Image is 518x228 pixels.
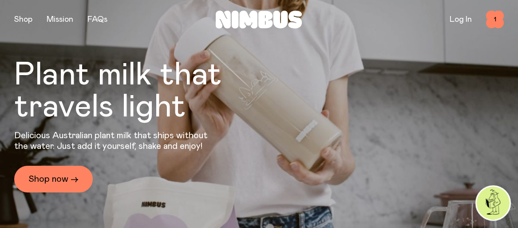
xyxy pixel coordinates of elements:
[47,16,73,24] a: Mission
[14,130,213,152] p: Delicious Australian plant milk that ships without the water. Just add it yourself, shake and enjoy!
[486,11,504,28] button: 1
[14,166,93,192] a: Shop now →
[450,16,472,24] a: Log In
[477,187,510,220] img: agent
[87,16,107,24] a: FAQs
[14,59,270,123] h1: Plant milk that travels light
